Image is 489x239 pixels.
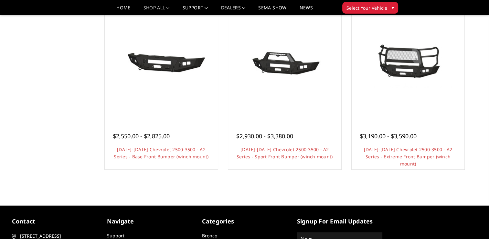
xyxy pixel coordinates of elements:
[113,132,170,140] span: $2,550.00 - $2,825.00
[360,132,417,140] span: $3,190.00 - $3,590.00
[392,4,394,11] span: ▾
[342,2,398,14] button: Select Your Vehicle
[144,6,170,15] a: shop all
[230,8,340,119] a: 2024-2025 Chevrolet 2500-3500 - A2 Series - Sport Front Bumper (winch mount)
[202,217,287,226] h5: Categories
[183,6,208,15] a: Support
[221,6,246,15] a: Dealers
[364,146,452,167] a: [DATE]-[DATE] Chevrolet 2500-3500 - A2 Series - Extreme Front Bumper (winch mount)
[116,6,130,15] a: Home
[107,217,192,226] h5: Navigate
[258,6,286,15] a: SEMA Show
[110,39,213,88] img: 2024-2025 Chevrolet 2500-3500 - A2 Series - Base Front Bumper (winch mount)
[114,146,208,160] a: [DATE]-[DATE] Chevrolet 2500-3500 - A2 Series - Base Front Bumper (winch mount)
[202,233,217,239] a: Bronco
[233,39,336,88] img: 2024-2025 Chevrolet 2500-3500 - A2 Series - Sport Front Bumper (winch mount)
[12,217,97,226] h5: contact
[299,6,313,15] a: News
[237,146,333,160] a: [DATE]-[DATE] Chevrolet 2500-3500 - A2 Series - Sport Front Bumper (winch mount)
[106,8,216,119] a: 2024-2025 Chevrolet 2500-3500 - A2 Series - Base Front Bumper (winch mount)
[353,8,463,119] a: 2024-2025 Chevrolet 2500-3500 - A2 Series - Extreme Front Bumper (winch mount)
[297,217,382,226] h5: signup for email updates
[346,5,387,11] span: Select Your Vehicle
[356,39,460,88] img: 2024-2025 Chevrolet 2500-3500 - A2 Series - Extreme Front Bumper (winch mount)
[107,233,124,239] a: Support
[236,132,293,140] span: $2,930.00 - $3,380.00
